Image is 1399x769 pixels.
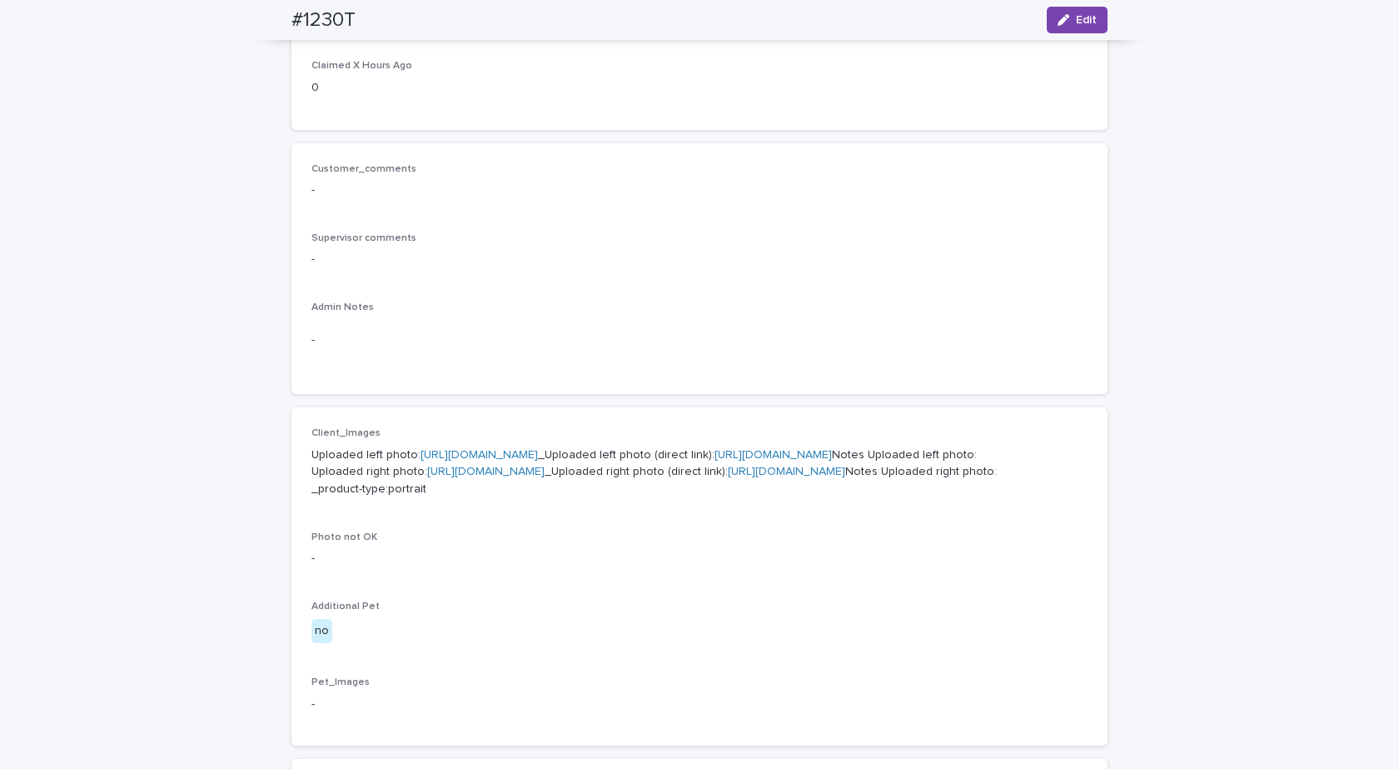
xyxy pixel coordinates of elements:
[427,466,545,477] a: [URL][DOMAIN_NAME]
[311,182,1088,199] p: -
[421,449,538,461] a: [URL][DOMAIN_NAME]
[311,251,1088,268] p: -
[311,677,370,687] span: Pet_Images
[291,8,356,32] h2: #1230T
[1076,14,1097,26] span: Edit
[311,602,380,612] span: Additional Pet
[311,233,416,243] span: Supervisor comments
[311,428,381,438] span: Client_Images
[311,447,1088,498] p: Uploaded left photo: _Uploaded left photo (direct link): Notes Uploaded left photo: Uploaded righ...
[311,302,374,312] span: Admin Notes
[311,79,557,97] p: 0
[714,449,832,461] a: [URL][DOMAIN_NAME]
[311,61,412,71] span: Claimed X Hours Ago
[311,550,1088,567] p: -
[311,532,377,542] span: Photo not OK
[728,466,845,477] a: [URL][DOMAIN_NAME]
[1047,7,1108,33] button: Edit
[311,164,416,174] span: Customer_comments
[311,696,1088,713] p: -
[311,619,332,643] div: no
[311,332,1088,349] p: -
